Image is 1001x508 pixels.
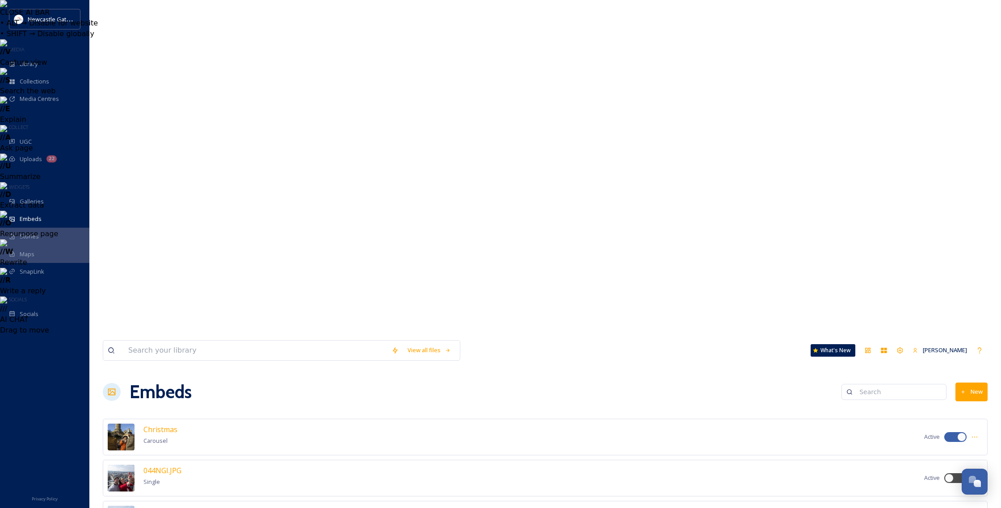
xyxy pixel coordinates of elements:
a: Embeds [130,379,192,405]
img: 6f928be6-24d5-43b9-adf9-ab873caf44d9.jpg [108,465,135,491]
span: 044NGI.JPG [143,466,181,475]
button: Open Chat [962,469,988,495]
input: Search your library [124,341,387,360]
img: b5fe1736-abe7-4fdb-841e-5033a5155357.jpg [108,424,135,450]
button: New [955,383,988,401]
span: Carousel [143,437,168,445]
input: Search [855,383,942,401]
span: Active [924,474,940,482]
span: Active [924,433,940,441]
span: Privacy Policy [32,496,58,502]
a: [PERSON_NAME] [908,341,972,359]
a: View all files [403,341,455,359]
a: What's New [811,344,855,357]
span: Single [143,478,160,486]
a: Privacy Policy [32,493,58,504]
span: Christmas [143,425,177,434]
span: [PERSON_NAME] [923,346,967,354]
